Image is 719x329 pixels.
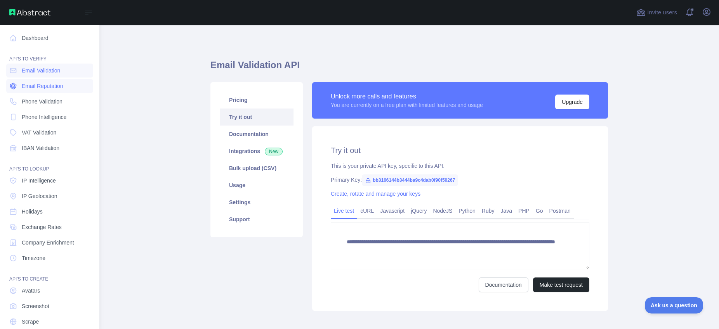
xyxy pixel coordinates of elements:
div: You are currently on a free plan with limited features and usage [331,101,483,109]
a: Holidays [6,205,93,219]
div: Unlock more calls and features [331,92,483,101]
span: bb3166144b3444ba9c4dab0f90f50267 [362,174,458,186]
span: IP Geolocation [22,192,57,200]
span: Company Enrichment [22,239,74,246]
a: PHP [515,205,533,217]
a: Ruby [479,205,498,217]
a: cURL [357,205,377,217]
a: VAT Validation [6,126,93,140]
a: Postman [546,205,574,217]
button: Upgrade [555,95,589,109]
span: Exchange Rates [22,223,62,231]
a: Phone Validation [6,95,93,109]
img: Abstract API [9,9,50,16]
span: Timezone [22,254,45,262]
span: Invite users [647,8,677,17]
a: IBAN Validation [6,141,93,155]
button: Invite users [635,6,679,19]
a: IP Geolocation [6,189,93,203]
a: Company Enrichment [6,236,93,250]
span: IP Intelligence [22,177,56,184]
span: Email Validation [22,67,60,74]
a: IP Intelligence [6,174,93,188]
span: IBAN Validation [22,144,59,152]
a: Dashboard [6,31,93,45]
a: Exchange Rates [6,220,93,234]
a: Pricing [220,91,294,109]
a: Javascript [377,205,408,217]
h2: Try it out [331,145,589,156]
span: Holidays [22,208,43,215]
button: Make test request [533,277,589,292]
iframe: Toggle Customer Support [645,297,703,313]
a: Try it out [220,109,294,126]
a: Documentation [479,277,528,292]
div: Primary Key: [331,176,589,184]
a: Email Validation [6,64,93,78]
a: Java [498,205,516,217]
div: API'S TO CREATE [6,267,93,282]
a: Email Reputation [6,79,93,93]
div: This is your private API key, specific to this API. [331,162,589,170]
a: Timezone [6,251,93,265]
a: jQuery [408,205,430,217]
span: Avatars [22,287,40,295]
a: Integrations New [220,143,294,160]
a: Screenshot [6,299,93,313]
span: Email Reputation [22,82,63,90]
div: API'S TO LOOKUP [6,157,93,172]
a: Avatars [6,284,93,298]
span: Phone Intelligence [22,113,66,121]
span: Phone Validation [22,98,63,105]
a: Bulk upload (CSV) [220,160,294,177]
a: NodeJS [430,205,455,217]
span: VAT Validation [22,129,56,136]
a: Scrape [6,315,93,329]
a: Usage [220,177,294,194]
a: Live test [331,205,357,217]
a: Documentation [220,126,294,143]
a: Settings [220,194,294,211]
a: Create, rotate and manage your keys [331,191,420,197]
a: Go [533,205,546,217]
a: Support [220,211,294,228]
a: Python [455,205,479,217]
a: Phone Intelligence [6,110,93,124]
h1: Email Validation API [210,59,608,78]
div: API'S TO VERIFY [6,47,93,62]
span: New [265,148,283,155]
span: Scrape [22,318,39,326]
span: Screenshot [22,302,49,310]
